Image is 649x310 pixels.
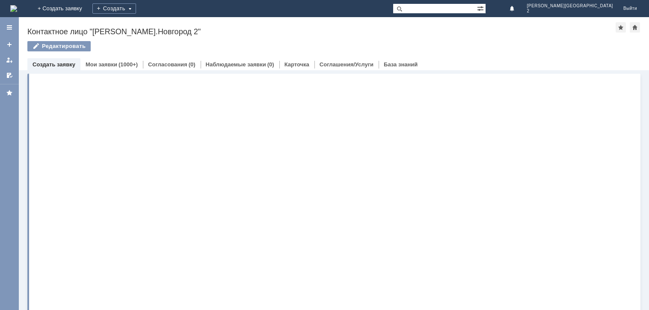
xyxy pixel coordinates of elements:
[148,61,187,68] a: Согласования
[189,61,196,68] div: (0)
[267,61,274,68] div: (0)
[527,3,613,9] span: [PERSON_NAME][GEOGRAPHIC_DATA]
[3,53,16,67] a: Мои заявки
[92,3,136,14] div: Создать
[3,38,16,51] a: Создать заявку
[3,69,16,82] a: Мои согласования
[206,61,266,68] a: Наблюдаемые заявки
[320,61,373,68] a: Соглашения/Услуги
[616,22,626,33] div: Добавить в избранное
[33,61,75,68] a: Создать заявку
[119,61,138,68] div: (1000+)
[10,5,17,12] a: Перейти на домашнюю страницу
[477,4,486,12] span: Расширенный поиск
[527,9,613,14] span: 2
[284,61,309,68] a: Карточка
[10,5,17,12] img: logo
[630,22,640,33] div: Сделать домашней страницей
[86,61,117,68] a: Мои заявки
[384,61,418,68] a: База знаний
[27,27,616,36] div: Контактное лицо "[PERSON_NAME].Новгород 2"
